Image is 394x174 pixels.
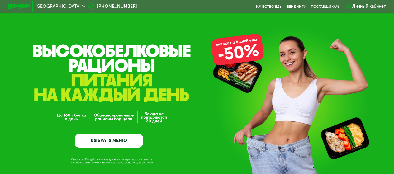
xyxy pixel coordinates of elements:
a: [PHONE_NUMBER] [88,3,137,10]
div: Личный кабинет [352,3,386,10]
a: Качество еды [256,4,282,9]
a: ВЫБРАТЬ МЕНЮ [75,134,143,148]
a: Вендинги [287,4,306,9]
span: [GEOGRAPHIC_DATA] [36,4,81,9]
div: поставщикам [311,4,339,9]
